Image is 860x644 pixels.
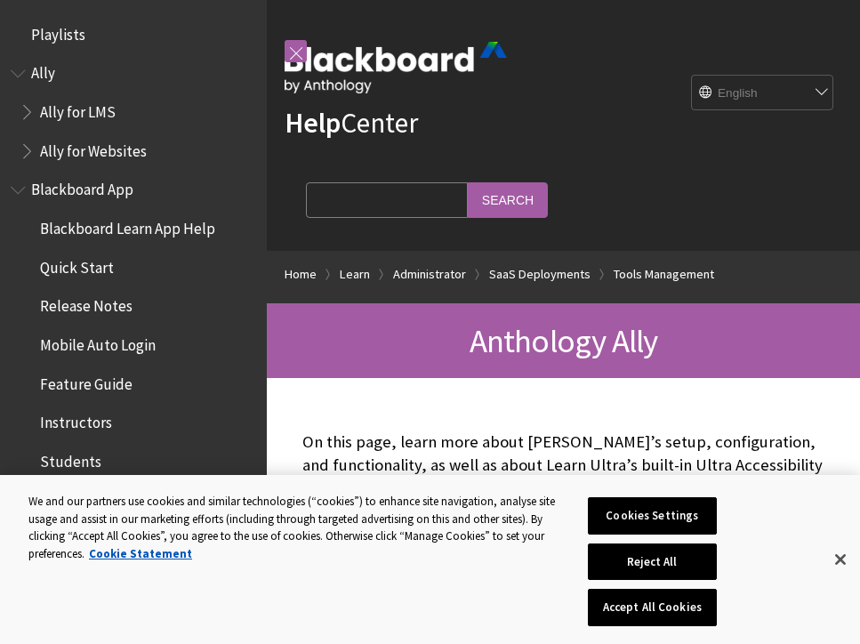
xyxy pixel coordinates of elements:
[40,447,101,471] span: Students
[470,320,658,361] span: Anthology Ally
[40,253,114,277] span: Quick Start
[285,263,317,286] a: Home
[40,136,147,160] span: Ally for Websites
[11,20,256,50] nav: Book outline for Playlists
[11,59,256,166] nav: Book outline for Anthology Ally Help
[40,408,112,432] span: Instructors
[821,540,860,579] button: Close
[393,263,466,286] a: Administrator
[588,497,717,535] button: Cookies Settings
[40,292,133,316] span: Release Notes
[302,431,824,501] p: On this page, learn more about [PERSON_NAME]’s setup, configuration, and functionality, as well a...
[89,546,192,561] a: More information about your privacy, opens in a new tab
[614,263,714,286] a: Tools Management
[588,543,717,581] button: Reject All
[692,76,834,111] select: Site Language Selector
[31,20,85,44] span: Playlists
[588,589,717,626] button: Accept All Cookies
[489,263,591,286] a: SaaS Deployments
[28,493,562,562] div: We and our partners use cookies and similar technologies (“cookies”) to enhance site navigation, ...
[31,59,55,83] span: Ally
[285,105,418,141] a: HelpCenter
[40,97,116,121] span: Ally for LMS
[40,213,215,237] span: Blackboard Learn App Help
[285,105,341,141] strong: Help
[40,330,156,354] span: Mobile Auto Login
[31,175,133,199] span: Blackboard App
[340,263,370,286] a: Learn
[285,42,507,93] img: Blackboard by Anthology
[468,182,548,217] input: Search
[40,369,133,393] span: Feature Guide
